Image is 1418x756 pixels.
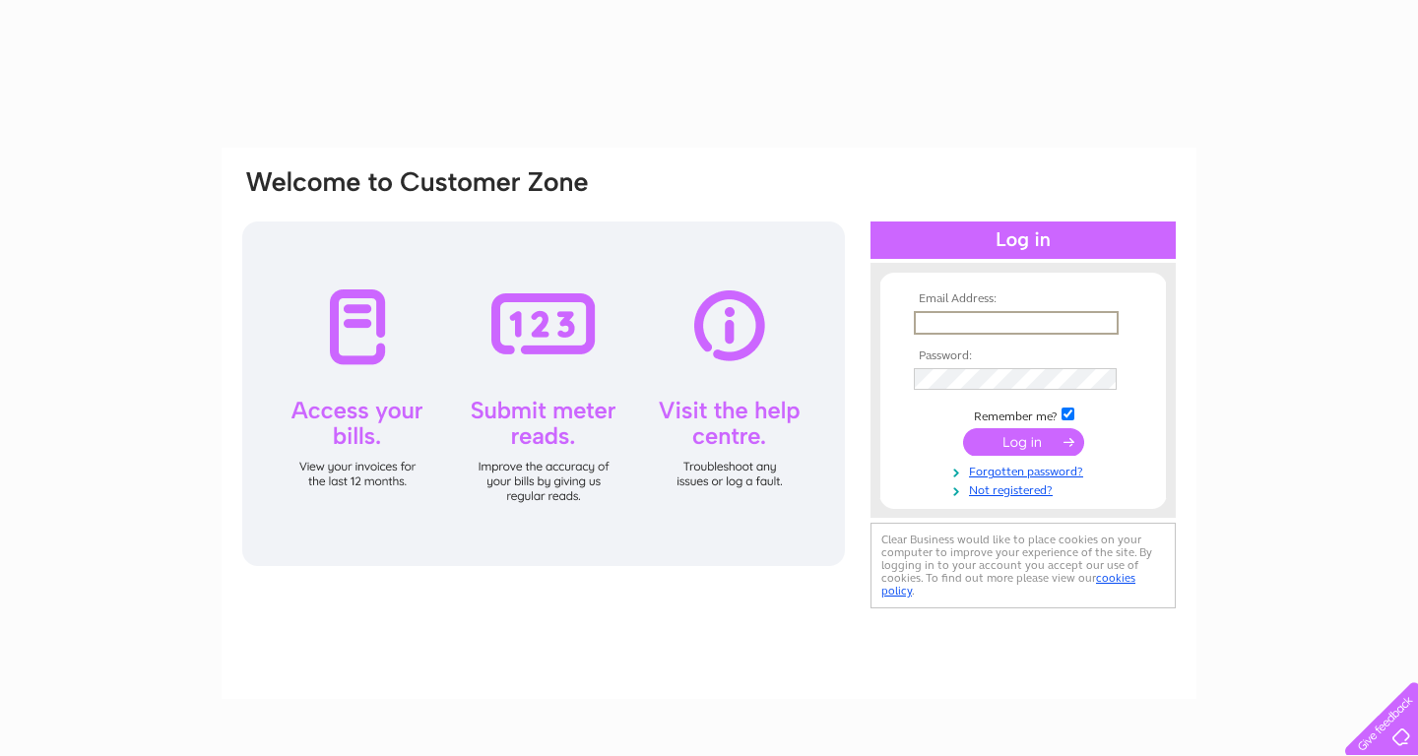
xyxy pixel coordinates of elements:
[909,405,1137,424] td: Remember me?
[870,523,1176,608] div: Clear Business would like to place cookies on your computer to improve your experience of the sit...
[914,461,1137,479] a: Forgotten password?
[914,479,1137,498] a: Not registered?
[909,349,1137,363] th: Password:
[909,292,1137,306] th: Email Address:
[881,571,1135,598] a: cookies policy
[963,428,1084,456] input: Submit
